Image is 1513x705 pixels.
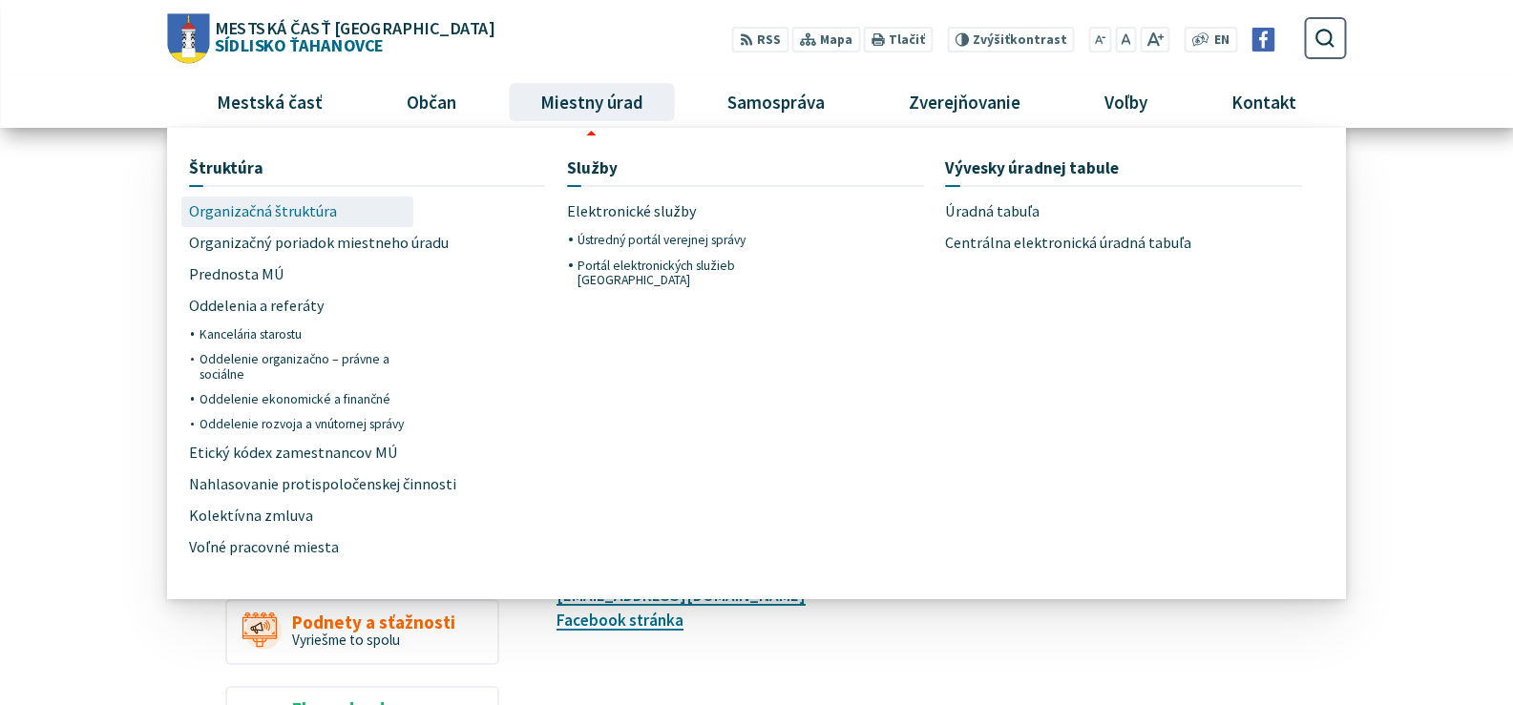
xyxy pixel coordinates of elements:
span: kontrast [973,32,1067,48]
span: Oddelenia a referáty [189,290,325,321]
button: Zväčšiť veľkosť písma [1140,27,1169,52]
a: Ústredný portál verejnej správy [578,227,785,252]
a: EN [1209,31,1235,51]
a: Organizačná štruktúra [189,197,407,228]
img: Prejsť na domovskú stránku [167,13,209,63]
span: Samospráva [720,76,831,128]
a: Mapa [792,27,860,52]
span: Služby [567,150,618,185]
span: Zvýšiť [973,31,1010,48]
a: Kancelária starostu [200,321,407,346]
button: Zvýšiťkontrast [947,27,1074,52]
button: Nastaviť pôvodnú veľkosť písma [1115,27,1136,52]
span: Centrálna elektronická úradná tabuľa [945,227,1191,259]
span: Tlačiť [889,32,925,48]
span: Organizačný poriadok miestneho úradu [189,227,449,259]
span: Občan [399,76,463,128]
span: Prednosta MÚ [189,259,284,290]
a: Voľby [1070,76,1183,128]
a: Organizačný poriadok miestneho úradu [189,227,546,259]
span: Kancelária starostu [200,321,302,346]
a: Centrálna elektronická úradná tabuľa [945,227,1302,259]
span: Etický kódex zamestnancov MÚ [189,437,398,468]
a: Logo Sídlisko Ťahanovce, prejsť na domovskú stránku. [167,13,494,63]
a: Kolektívna zmluva [189,500,407,531]
span: Voľby [1098,76,1155,128]
a: Oddelenia a referáty [189,290,407,321]
a: Zverejňovanie [874,76,1056,128]
a: Oddelenie organizačno – právne a sociálne [200,347,407,386]
span: Miestny úrad [533,76,650,128]
span: Sídlisko Ťahanovce [209,19,494,53]
button: Zmenšiť veľkosť písma [1089,27,1112,52]
span: Štruktúra [189,150,263,185]
span: Organizačná štruktúra [189,197,337,228]
a: Občan [371,76,491,128]
a: Služby [567,150,924,185]
a: Samospráva [693,76,860,128]
img: Prejsť na Facebook stránku [1251,28,1275,52]
span: Ústredný portál verejnej správy [578,227,746,252]
span: Voľné pracovné miesta [189,531,339,563]
a: Etický kódex zamestnancov MÚ [189,437,407,468]
a: Kontakt [1197,76,1332,128]
a: Prednosta MÚ [189,259,407,290]
a: Elektronické služby [567,197,785,228]
span: Elektronické služby [567,197,697,228]
span: Podnety a sťažnosti [292,612,455,632]
a: Oddelenie rozvoja a vnútornej správy [200,412,407,437]
span: Nahlasovanie protispoločenskej činnosti [189,468,456,500]
a: Mestská časť [181,76,357,128]
span: Zverejňovanie [902,76,1028,128]
span: Vyriešme to spolu [292,631,400,649]
span: Mestská časť [209,76,329,128]
a: Nahlasovanie protispoločenskej činnosti [189,468,546,500]
a: Voľné pracovné miesta [189,531,407,563]
span: EN [1214,31,1229,51]
a: Miestny úrad [505,76,678,128]
a: Oddelenie ekonomické a finančné [200,386,407,411]
span: Oddelenie ekonomické a finančné [200,386,390,411]
a: Vývesky úradnej tabule [945,150,1302,185]
span: Mestská časť [GEOGRAPHIC_DATA] [215,19,494,36]
span: Úradná tabuľa [945,197,1040,228]
span: Kolektívna zmluva [189,500,313,531]
span: Vývesky úradnej tabule [945,150,1119,185]
a: Podnety a sťažnosti Vyriešme to spolu [225,599,499,665]
button: Tlačiť [864,27,933,52]
span: Mapa [820,31,852,51]
a: Portál elektronických služieb [GEOGRAPHIC_DATA] [578,253,785,292]
span: Kontakt [1225,76,1304,128]
span: Oddelenie rozvoja a vnútornej správy [200,412,404,437]
a: RSS [732,27,788,52]
a: Štruktúra [189,150,546,185]
span: RSS [757,31,781,51]
a: Facebook stránka [557,610,683,631]
a: Úradná tabuľa [945,197,1302,228]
